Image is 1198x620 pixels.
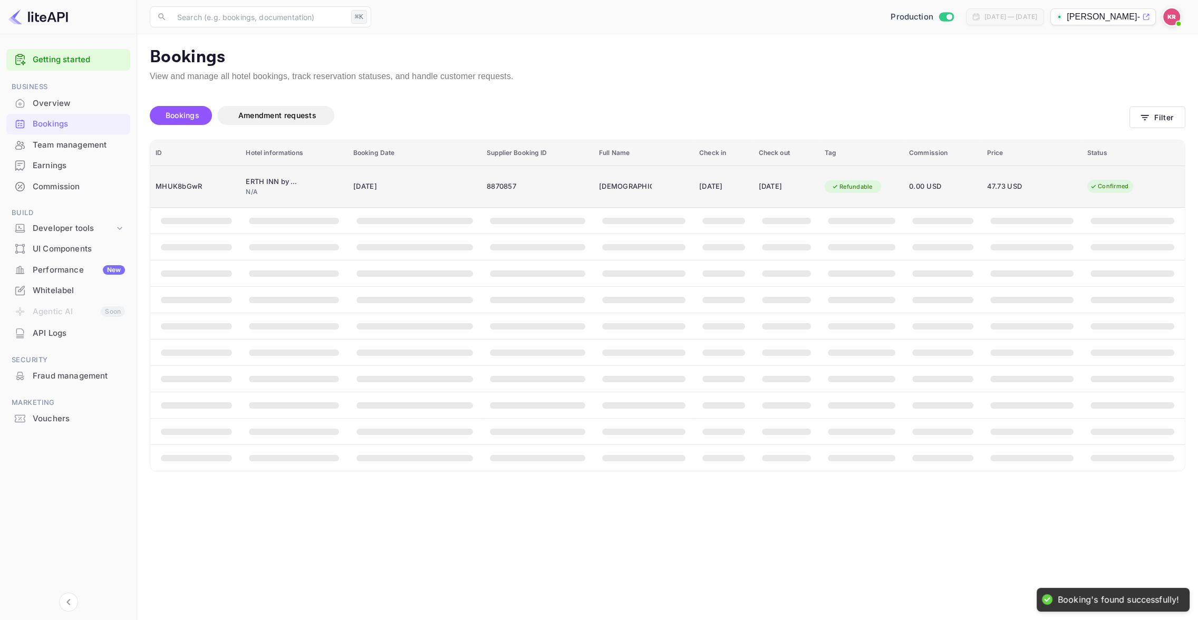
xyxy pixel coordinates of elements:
[6,280,130,300] a: Whitelabel
[33,285,125,297] div: Whitelabel
[753,140,819,166] th: Check out
[103,265,125,275] div: New
[6,177,130,197] div: Commission
[6,397,130,409] span: Marketing
[33,327,125,340] div: API Logs
[33,243,125,255] div: UI Components
[909,181,977,192] span: 0.00 USD
[982,140,1082,166] th: Price
[6,409,130,428] a: Vouchers
[6,366,130,385] a: Fraud management
[246,177,298,187] div: ERTH INN by AGA - Mojave
[6,323,130,344] div: API Logs
[6,156,130,176] div: Earnings
[59,593,78,612] button: Collapse navigation
[33,413,125,425] div: Vouchers
[33,222,114,235] div: Developer tools
[8,8,68,25] img: LiteAPI logo
[6,135,130,156] div: Team management
[150,106,1129,125] div: account-settings tabs
[6,323,130,343] a: API Logs
[6,354,130,366] span: Security
[33,54,125,66] a: Getting started
[351,10,367,24] div: ⌘K
[348,140,481,166] th: Booking Date
[891,11,933,23] span: Production
[1082,140,1185,166] th: Status
[6,219,130,238] div: Developer tools
[6,239,130,258] a: UI Components
[33,181,125,193] div: Commission
[6,239,130,259] div: UI Components
[1163,8,1180,25] img: Kobus Roux
[240,140,347,166] th: Hotel informations
[33,160,125,172] div: Earnings
[1083,180,1135,193] div: Confirmed
[6,49,130,71] div: Getting started
[1058,594,1179,605] div: Booking's found successfully!
[150,140,240,166] th: ID
[33,98,125,110] div: Overview
[6,207,130,219] span: Build
[6,93,130,113] a: Overview
[481,140,594,166] th: Supplier Booking ID
[33,118,125,130] div: Bookings
[156,178,235,195] div: MHUK8bGwR
[6,81,130,93] span: Business
[694,140,753,166] th: Check in
[594,140,694,166] th: Full Name
[150,140,1185,471] table: booking table
[353,181,427,192] span: [DATE]
[825,180,880,193] div: Refundable
[599,178,652,195] div: CHRYSTIN Ornelas
[1067,11,1140,23] p: [PERSON_NAME]-unbrg.[PERSON_NAME]...
[166,111,199,120] span: Bookings
[33,139,125,151] div: Team management
[6,280,130,301] div: Whitelabel
[6,409,130,429] div: Vouchers
[150,47,1185,68] p: Bookings
[6,114,130,133] a: Bookings
[6,177,130,196] a: Commission
[171,6,347,27] input: Search (e.g. bookings, documentation)
[984,12,1037,22] div: [DATE] — [DATE]
[33,370,125,382] div: Fraud management
[487,178,588,195] div: 8870857
[6,156,130,175] a: Earnings
[6,366,130,386] div: Fraud management
[6,114,130,134] div: Bookings
[886,11,958,23] div: Switch to Sandbox mode
[819,140,904,166] th: Tag
[238,111,316,120] span: Amendment requests
[6,93,130,114] div: Overview
[1129,106,1185,128] button: Filter
[904,140,982,166] th: Commission
[699,178,748,195] div: [DATE]
[6,135,130,154] a: Team management
[150,70,1185,83] p: View and manage all hotel bookings, track reservation statuses, and handle customer requests.
[6,260,130,279] a: PerformanceNew
[6,260,130,280] div: PerformanceNew
[246,187,342,197] div: N/A
[33,264,125,276] div: Performance
[759,178,814,195] div: [DATE]
[987,181,1040,192] span: 47.73 USD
